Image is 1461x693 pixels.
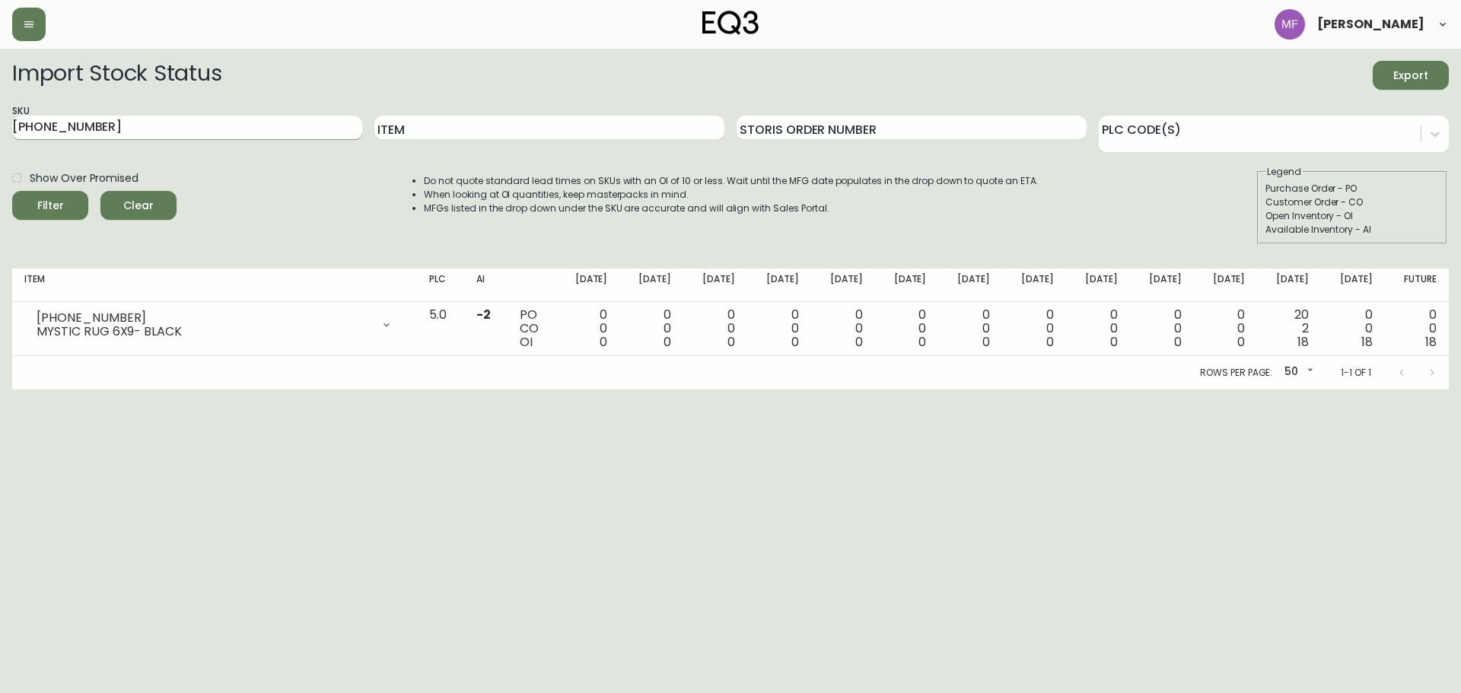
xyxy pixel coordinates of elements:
h2: Import Stock Status [12,61,221,90]
th: [DATE] [683,269,747,302]
span: Clear [113,196,164,215]
th: [DATE] [1321,269,1385,302]
th: Future [1385,269,1449,302]
span: 0 [1237,333,1245,351]
div: 0 0 [759,308,799,349]
div: 0 0 [1333,308,1373,349]
div: 0 0 [887,308,927,349]
button: Filter [12,191,88,220]
img: 5fd4d8da6c6af95d0810e1fe9eb9239f [1275,9,1305,40]
span: 0 [727,333,735,351]
th: [DATE] [1066,269,1130,302]
span: -2 [476,306,491,323]
div: 50 [1278,360,1316,385]
span: 18 [1425,333,1437,351]
div: 0 0 [1014,308,1054,349]
div: Available Inventory - AI [1265,223,1439,237]
div: Purchase Order - PO [1265,182,1439,196]
div: 0 0 [950,308,990,349]
span: 0 [600,333,607,351]
span: 0 [855,333,863,351]
p: 1-1 of 1 [1341,366,1371,380]
span: 18 [1297,333,1309,351]
th: AI [464,269,508,302]
div: MYSTIC RUG 6X9- BLACK [37,325,371,339]
th: [DATE] [875,269,939,302]
th: [DATE] [1002,269,1066,302]
th: [DATE] [938,269,1002,302]
div: [PHONE_NUMBER] [37,311,371,325]
span: Show Over Promised [30,170,138,186]
li: When looking at OI quantities, keep masterpacks in mind. [424,188,1039,202]
th: [DATE] [556,269,620,302]
span: 18 [1361,333,1373,351]
div: 0 0 [1142,308,1182,349]
div: 20 2 [1269,308,1309,349]
button: Clear [100,191,177,220]
span: 0 [982,333,990,351]
th: Item [12,269,417,302]
span: Export [1385,66,1437,85]
div: 0 0 [568,308,608,349]
span: 0 [1046,333,1054,351]
span: 0 [791,333,799,351]
th: [DATE] [1194,269,1258,302]
span: 0 [1110,333,1118,351]
span: 0 [664,333,671,351]
div: 0 0 [1206,308,1246,349]
th: PLC [417,269,464,302]
span: [PERSON_NAME] [1317,18,1424,30]
th: [DATE] [619,269,683,302]
span: OI [520,333,533,351]
th: [DATE] [1257,269,1321,302]
div: 0 0 [823,308,863,349]
div: 0 0 [695,308,735,349]
span: 0 [1174,333,1182,351]
div: 0 0 [632,308,671,349]
div: PO CO [520,308,544,349]
div: [PHONE_NUMBER]MYSTIC RUG 6X9- BLACK [24,308,405,342]
th: [DATE] [811,269,875,302]
p: Rows per page: [1200,366,1272,380]
div: Customer Order - CO [1265,196,1439,209]
div: Open Inventory - OI [1265,209,1439,223]
li: Do not quote standard lead times on SKUs with an OI of 10 or less. Wait until the MFG date popula... [424,174,1039,188]
img: logo [702,11,759,35]
div: 0 0 [1078,308,1118,349]
th: [DATE] [747,269,811,302]
button: Export [1373,61,1449,90]
div: Filter [37,196,64,215]
th: [DATE] [1130,269,1194,302]
td: 5.0 [417,302,464,356]
li: MFGs listed in the drop down under the SKU are accurate and will align with Sales Portal. [424,202,1039,215]
legend: Legend [1265,165,1303,179]
div: 0 0 [1397,308,1437,349]
span: 0 [918,333,926,351]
